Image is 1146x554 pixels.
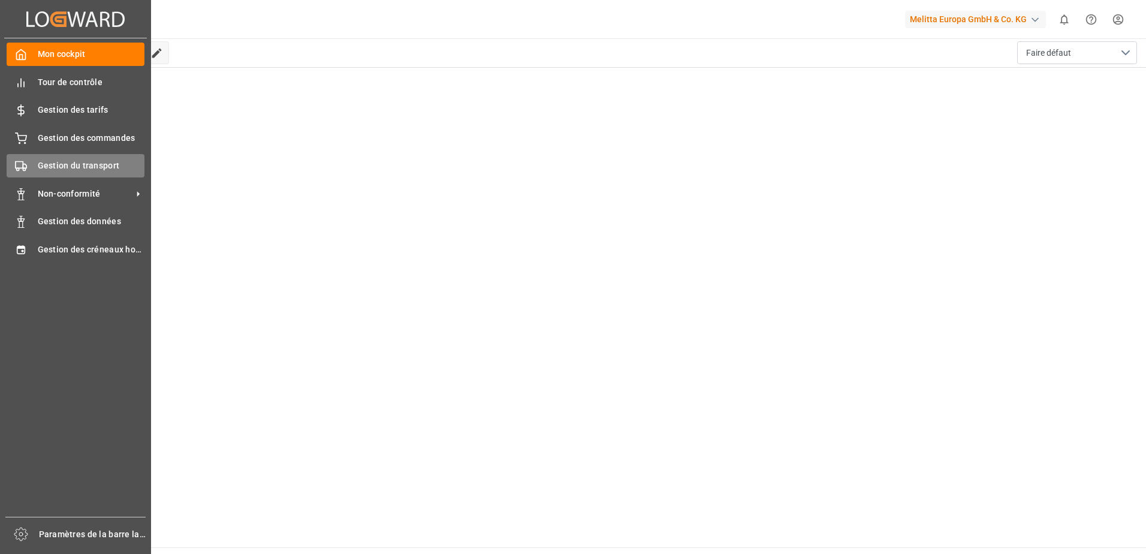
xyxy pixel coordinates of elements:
[38,48,145,61] span: Mon cockpit
[38,76,145,89] span: Tour de contrôle
[7,154,144,177] a: Gestion du transport
[38,159,145,172] span: Gestion du transport
[39,528,146,541] span: Paramètres de la barre latérale
[38,104,145,116] span: Gestion des tarifs
[7,43,144,66] a: Mon cockpit
[7,237,144,261] a: Gestion des créneaux horaires
[7,126,144,149] a: Gestion des commandes
[7,210,144,233] a: Gestion des données
[38,132,145,144] span: Gestion des commandes
[1017,41,1137,64] button: Ouvrir le menu
[38,188,132,200] span: Non-conformité
[38,215,145,228] span: Gestion des données
[38,243,145,256] span: Gestion des créneaux horaires
[7,98,144,122] a: Gestion des tarifs
[1026,47,1071,59] span: Faire défaut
